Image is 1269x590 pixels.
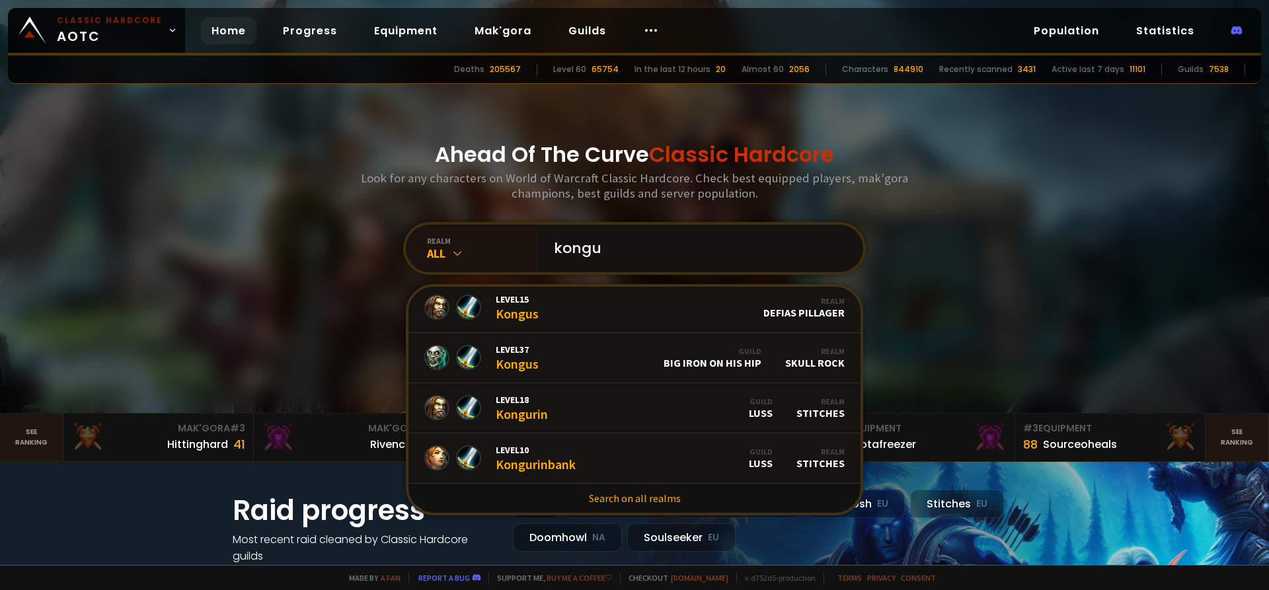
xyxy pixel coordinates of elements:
div: 88 [1023,435,1038,453]
a: Search on all realms [408,484,861,513]
div: Stitches [796,447,845,470]
a: Equipment [364,17,448,44]
div: Stitches [910,490,1004,518]
div: Guilds [1178,63,1204,75]
div: Kongus [496,344,539,372]
div: Doomhowl [513,523,622,552]
div: 2056 [789,63,810,75]
span: Checkout [620,573,728,583]
a: Home [201,17,256,44]
div: Kongurinbank [496,444,576,472]
a: Statistics [1126,17,1205,44]
a: Consent [901,573,936,583]
div: Realm [763,296,845,306]
h4: Most recent raid cleaned by Classic Hardcore guilds [233,531,497,564]
div: Mak'Gora [262,422,436,435]
small: NA [592,531,605,544]
div: Realm [785,346,845,356]
small: EU [708,531,719,544]
div: Hittinghard [167,436,228,453]
div: Characters [842,63,888,75]
div: Sourceoheals [1043,436,1117,453]
a: Population [1023,17,1110,44]
span: Level 18 [496,394,548,406]
a: Progress [272,17,348,44]
span: Level 15 [496,293,539,305]
div: 20 [716,63,726,75]
div: Notafreezer [853,436,916,453]
a: Level37KongusGuildBig Iron on His HipRealmSkull Rock [408,333,861,383]
div: Soulseeker [627,523,736,552]
input: Search a character... [546,225,847,272]
span: Made by [341,573,401,583]
a: Classic HardcoreAOTC [8,8,185,53]
div: Kongurin [496,394,548,422]
div: 844910 [894,63,923,75]
span: v. d752d5 - production [736,573,816,583]
div: Recently scanned [939,63,1013,75]
a: Buy me a coffee [547,573,612,583]
h1: Ahead Of The Curve [435,139,834,170]
div: Guild [664,346,761,356]
div: Level 60 [553,63,586,75]
small: EU [877,498,888,511]
span: Level 37 [496,344,539,355]
div: Equipment [833,422,1007,435]
span: Classic Hardcore [649,139,834,169]
div: Equipment [1023,422,1197,435]
a: #3Equipment88Sourceoheals [1015,414,1206,461]
h3: Look for any characters on World of Warcraft Classic Hardcore. Check best equipped players, mak'g... [356,170,913,201]
h1: Raid progress [233,490,497,531]
a: Level10KongurinbankGuildLußRealmStitches [408,433,861,484]
div: In the last 12 hours [634,63,711,75]
span: # 3 [1023,422,1038,435]
div: Luß [749,396,773,420]
div: realm [427,236,538,246]
div: Realm [796,447,845,457]
a: Seeranking [1206,414,1269,461]
div: Kongus [496,293,539,322]
span: AOTC [57,15,163,46]
a: Mak'gora [464,17,542,44]
div: Rivench [370,436,412,453]
div: Stitches [796,396,845,420]
small: EU [976,498,987,511]
div: 11101 [1130,63,1145,75]
div: Mak'Gora [71,422,245,435]
a: Privacy [867,573,896,583]
a: [DOMAIN_NAME] [671,573,728,583]
div: Big Iron on His Hip [664,346,761,369]
div: Guild [749,447,773,457]
a: a fan [381,573,401,583]
div: Active last 7 days [1052,63,1124,75]
span: Level 10 [496,444,576,456]
div: 7538 [1209,63,1229,75]
small: Classic Hardcore [57,15,163,26]
div: Skull Rock [785,346,845,369]
div: 41 [233,435,245,453]
a: Guilds [558,17,617,44]
div: Defias Pillager [763,296,845,319]
a: Level15KongusRealmDefias Pillager [408,283,861,333]
span: # 3 [230,422,245,435]
a: Terms [837,573,862,583]
a: Report a bug [418,573,470,583]
div: Guild [749,396,773,406]
a: Mak'Gora#3Hittinghard41 [63,414,254,461]
div: All [427,246,538,261]
div: Deaths [454,63,484,75]
div: Realm [796,396,845,406]
div: 3431 [1018,63,1036,75]
a: Level18KongurinGuildLußRealmStitches [408,383,861,433]
div: 65754 [592,63,619,75]
div: Luß [749,447,773,470]
a: #2Equipment88Notafreezer [825,414,1015,461]
span: Support me, [488,573,612,583]
div: Almost 60 [742,63,784,75]
div: 205567 [490,63,521,75]
a: Mak'Gora#2Rivench100 [254,414,444,461]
